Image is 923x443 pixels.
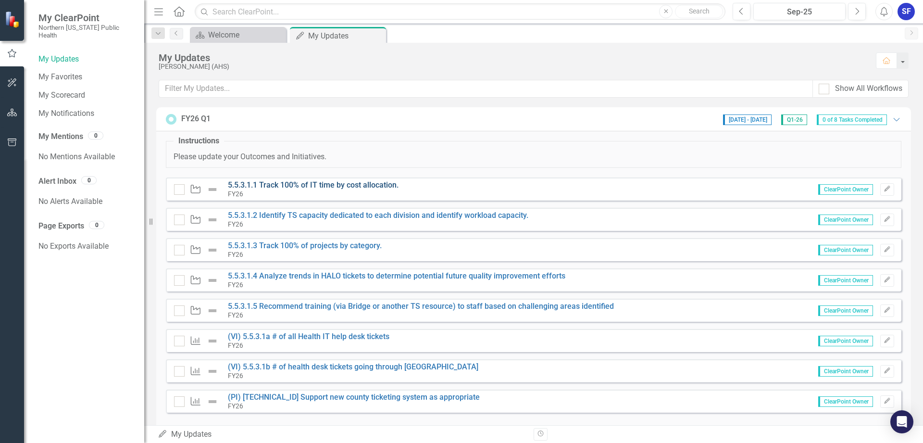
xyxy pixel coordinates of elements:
span: [DATE] - [DATE] [723,114,772,125]
a: My Notifications [38,108,135,119]
div: My Updates [159,52,866,63]
div: No Mentions Available [38,147,135,166]
a: Alert Inbox [38,176,76,187]
small: FY26 [228,372,243,380]
button: SF [898,3,915,20]
div: FY26 Q1 [181,114,211,125]
small: FY26 [228,220,243,228]
div: Open Intercom Messenger [890,410,913,433]
span: ClearPoint Owner [818,245,873,255]
div: Show All Workflows [835,83,902,94]
span: ClearPoint Owner [818,305,873,316]
span: 0 of 8 Tasks Completed [817,114,887,125]
img: Not Defined [207,305,218,316]
small: FY26 [228,281,243,289]
div: No Exports Available [38,237,135,256]
small: Northern [US_STATE] Public Health [38,24,135,39]
img: Not Defined [207,275,218,286]
div: My Updates [308,30,384,42]
span: Q1-26 [781,114,807,125]
button: Sep-25 [753,3,846,20]
input: Search ClearPoint... [195,3,725,20]
span: My ClearPoint [38,12,135,24]
a: My Scorecard [38,90,135,101]
div: Sep-25 [757,6,842,18]
div: [PERSON_NAME] (AHS) [159,63,866,70]
span: ClearPoint Owner [818,336,873,346]
span: ClearPoint Owner [818,184,873,195]
img: Not Defined [207,366,218,377]
img: Not Defined [207,184,218,195]
a: (VI) 5.5.3.1a # of all Health IT help desk tickets [228,332,389,341]
a: (PI) [TECHNICAL_ID] Support new county ticketing system as appropriate [228,392,480,402]
small: FY26 [228,342,243,349]
a: (VI) 5.5.3.1b # of health desk tickets going through [GEOGRAPHIC_DATA] [228,362,478,371]
span: ClearPoint Owner [818,396,873,407]
img: Not Defined [207,244,218,256]
span: ClearPoint Owner [818,275,873,286]
div: 0 [81,176,97,184]
p: Please update your Outcomes and Initiatives. [174,152,894,163]
a: My Favorites [38,72,135,83]
input: Filter My Updates... [159,80,813,98]
a: My Updates [38,54,135,65]
small: FY26 [228,311,243,319]
div: Welcome [208,29,284,41]
a: Welcome [192,29,284,41]
small: FY26 [228,190,243,198]
a: 5.5.3.1.1 Track 100% of IT time by cost allocation. [228,180,399,190]
small: FY26 [228,402,243,410]
a: 5.5.3.1.5 Recommend training (via Bridge or another TS resource) to staff based on challenging ar... [228,302,614,311]
img: Not Defined [207,214,218,226]
img: Not Defined [207,335,218,347]
div: 0 [89,221,104,229]
div: No Alerts Available [38,192,135,211]
div: 0 [88,132,103,140]
span: ClearPoint Owner [818,366,873,377]
button: Search [675,5,723,18]
a: 5.5.3.1.2 Identify TS capacity dedicated to each division and identify workload capacity. [228,211,528,220]
a: 5.5.3.1.3 Track 100% of projects by category. [228,241,382,250]
legend: Instructions [174,136,224,147]
a: Page Exports [38,221,84,232]
img: ClearPoint Strategy [5,11,22,27]
small: FY26 [228,251,243,258]
a: My Mentions [38,131,83,142]
span: ClearPoint Owner [818,215,873,225]
img: Not Defined [207,396,218,407]
a: 5.5.3.1.4 Analyze trends in HALO tickets to determine potential future quality improvement efforts [228,271,565,280]
div: My Updates [158,429,526,440]
span: Search [689,7,710,15]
